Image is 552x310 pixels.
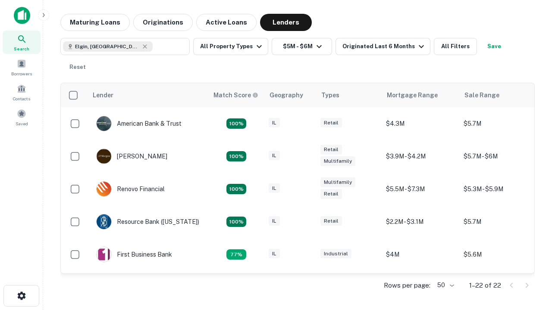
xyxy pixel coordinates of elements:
button: All Property Types [193,38,268,55]
td: $5.6M [459,238,537,271]
span: Saved [16,120,28,127]
div: Capitalize uses an advanced AI algorithm to match your search with the best lender. The match sco... [213,90,258,100]
div: Retail [320,189,342,199]
div: IL [269,249,280,259]
div: First Business Bank [96,247,172,262]
button: All Filters [434,38,477,55]
div: Matching Properties: 3, hasApolloMatch: undefined [226,249,246,260]
p: 1–22 of 22 [469,280,501,291]
button: Originated Last 6 Months [336,38,430,55]
button: Reset [64,59,91,76]
span: Elgin, [GEOGRAPHIC_DATA], [GEOGRAPHIC_DATA] [75,43,140,50]
img: picture [97,247,111,262]
div: Matching Properties: 4, hasApolloMatch: undefined [226,217,246,227]
img: picture [97,214,111,229]
span: Contacts [13,95,30,102]
button: $5M - $6M [272,38,332,55]
button: Originations [133,14,193,31]
td: $3.1M [382,271,459,304]
div: Matching Properties: 7, hasApolloMatch: undefined [226,118,246,129]
div: Lender [93,90,113,100]
td: $3.9M - $4.2M [382,140,459,173]
td: $4.3M [382,107,459,140]
img: picture [97,182,111,196]
img: picture [97,149,111,164]
div: Retail [320,145,342,155]
h6: Match Score [213,90,257,100]
button: Lenders [260,14,312,31]
div: Renovo Financial [96,181,165,197]
th: Geography [264,83,316,107]
td: $5.3M - $5.9M [459,173,537,205]
div: Retail [320,118,342,128]
a: Saved [3,105,41,129]
div: Mortgage Range [387,90,438,100]
div: Originated Last 6 Months [342,41,427,52]
td: $5.5M - $7.3M [382,173,459,205]
td: $4M [382,238,459,271]
td: $5.1M [459,271,537,304]
div: Sale Range [464,90,499,100]
th: Sale Range [459,83,537,107]
a: Borrowers [3,56,41,79]
td: $2.2M - $3.1M [382,205,459,238]
span: Search [14,45,29,52]
th: Lender [88,83,208,107]
p: Rows per page: [384,280,430,291]
button: Maturing Loans [60,14,130,31]
div: Matching Properties: 4, hasApolloMatch: undefined [226,184,246,194]
div: Resource Bank ([US_STATE]) [96,214,199,229]
iframe: Chat Widget [509,214,552,255]
th: Capitalize uses an advanced AI algorithm to match your search with the best lender. The match sco... [208,83,264,107]
div: Industrial [320,249,351,259]
button: Save your search to get updates of matches that match your search criteria. [480,38,508,55]
div: Types [321,90,339,100]
span: Borrowers [11,70,32,77]
button: Active Loans [196,14,257,31]
div: American Bank & Trust [96,116,182,131]
div: IL [269,151,280,161]
div: 50 [434,279,455,291]
div: IL [269,216,280,226]
th: Types [316,83,382,107]
div: IL [269,183,280,193]
div: Geography [270,90,303,100]
a: Contacts [3,81,41,104]
td: $5.7M - $6M [459,140,537,173]
div: Multifamily [320,156,355,166]
div: Matching Properties: 4, hasApolloMatch: undefined [226,151,246,161]
img: capitalize-icon.png [14,7,30,24]
th: Mortgage Range [382,83,459,107]
a: Search [3,31,41,54]
div: IL [269,118,280,128]
div: [PERSON_NAME] [96,149,167,164]
img: picture [97,116,111,131]
div: Multifamily [320,177,355,187]
td: $5.7M [459,205,537,238]
td: $5.7M [459,107,537,140]
div: Retail [320,216,342,226]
